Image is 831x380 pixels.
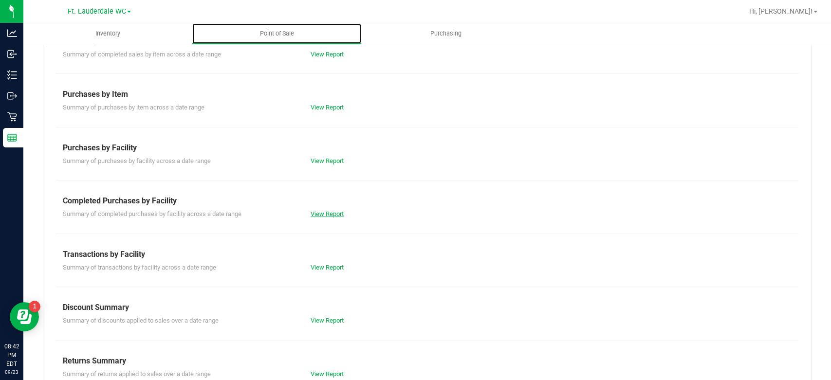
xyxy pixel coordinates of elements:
[7,28,17,38] inline-svg: Analytics
[4,342,19,368] p: 08:42 PM EDT
[10,302,39,331] iframe: Resource center
[63,355,792,367] div: Returns Summary
[192,23,361,44] a: Point of Sale
[63,249,792,260] div: Transactions by Facility
[311,157,344,164] a: View Report
[417,29,475,38] span: Purchasing
[63,264,216,271] span: Summary of transactions by facility across a date range
[247,29,307,38] span: Point of Sale
[749,7,813,15] span: Hi, [PERSON_NAME]!
[63,210,241,217] span: Summary of completed purchases by facility across a date range
[63,157,211,164] span: Summary of purchases by facility across a date range
[23,23,192,44] a: Inventory
[63,104,204,111] span: Summary of purchases by item across a date range
[29,301,40,312] iframe: Resource center unread badge
[7,49,17,59] inline-svg: Inbound
[311,317,344,324] a: View Report
[7,133,17,143] inline-svg: Reports
[7,91,17,101] inline-svg: Outbound
[311,210,344,217] a: View Report
[361,23,530,44] a: Purchasing
[68,7,126,16] span: Ft. Lauderdale WC
[311,104,344,111] a: View Report
[63,89,792,100] div: Purchases by Item
[63,142,792,154] div: Purchases by Facility
[7,70,17,80] inline-svg: Inventory
[63,51,221,58] span: Summary of completed sales by item across a date range
[311,370,344,378] a: View Report
[82,29,133,38] span: Inventory
[7,112,17,122] inline-svg: Retail
[63,370,211,378] span: Summary of returns applied to sales over a date range
[311,51,344,58] a: View Report
[4,368,19,376] p: 09/23
[311,264,344,271] a: View Report
[63,302,792,313] div: Discount Summary
[63,317,219,324] span: Summary of discounts applied to sales over a date range
[63,195,792,207] div: Completed Purchases by Facility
